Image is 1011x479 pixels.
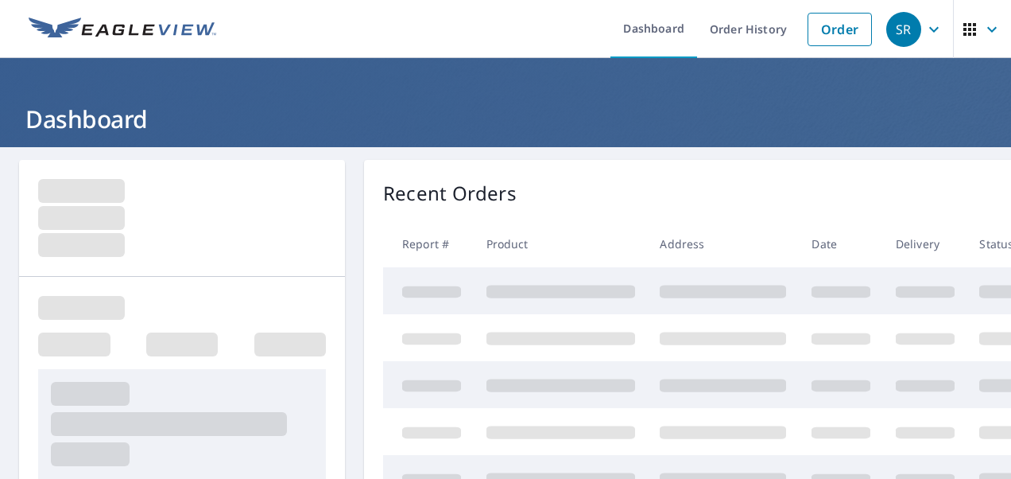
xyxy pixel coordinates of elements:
h1: Dashboard [19,103,992,135]
a: Order [808,13,872,46]
th: Date [799,220,883,267]
th: Delivery [883,220,967,267]
p: Recent Orders [383,179,517,208]
th: Address [647,220,799,267]
div: SR [886,12,921,47]
th: Report # [383,220,474,267]
th: Product [474,220,648,267]
img: EV Logo [29,18,216,41]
